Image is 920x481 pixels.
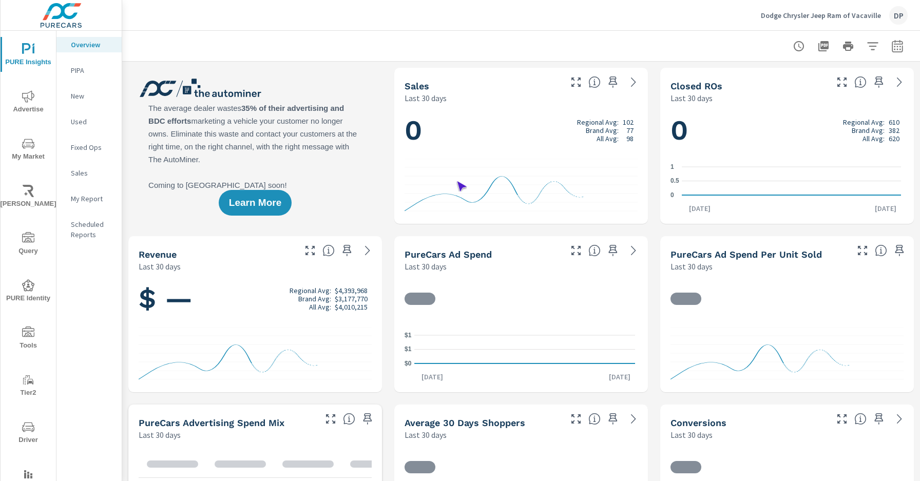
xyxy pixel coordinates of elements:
[625,74,642,90] a: See more details in report
[405,113,638,148] h1: 0
[71,117,113,127] p: Used
[862,134,885,143] p: All Avg:
[670,81,722,91] h5: Closed ROs
[891,242,908,259] span: Save this to your personalized report
[322,411,339,427] button: Make Fullscreen
[588,76,601,88] span: Number of vehicles sold by the dealership over the selected date range. [Source: This data is sou...
[309,303,331,311] p: All Avg:
[854,413,867,425] span: The number of dealer-specified goals completed by a visitor. [Source: This data is provided by th...
[852,126,885,134] p: Brand Avg:
[139,260,181,273] p: Last 30 days
[405,260,447,273] p: Last 30 days
[605,411,621,427] span: Save this to your personalized report
[405,429,447,441] p: Last 30 days
[626,126,634,134] p: 77
[71,65,113,75] p: PIPA
[862,36,883,56] button: Apply Filters
[139,249,177,260] h5: Revenue
[343,413,355,425] span: This table looks at how you compare to the amount of budget you spend per channel as opposed to y...
[670,113,904,148] h1: 0
[405,92,447,104] p: Last 30 days
[56,37,122,52] div: Overview
[568,242,584,259] button: Make Fullscreen
[4,232,53,257] span: Query
[4,279,53,304] span: PURE Identity
[854,76,867,88] span: Number of Repair Orders Closed by the selected dealership group over the selected time range. [So...
[868,203,904,214] p: [DATE]
[891,411,908,427] a: See more details in report
[887,36,908,56] button: Select Date Range
[670,249,822,260] h5: PureCars Ad Spend Per Unit Sold
[56,114,122,129] div: Used
[71,219,113,240] p: Scheduled Reports
[889,134,899,143] p: 620
[405,332,412,339] text: $1
[4,90,53,116] span: Advertise
[139,281,372,316] h1: $ —
[4,43,53,68] span: PURE Insights
[889,6,908,25] div: DP
[335,303,368,311] p: $4,010,215
[71,142,113,152] p: Fixed Ops
[71,40,113,50] p: Overview
[405,417,525,428] h5: Average 30 Days Shoppers
[670,260,713,273] p: Last 30 days
[834,74,850,90] button: Make Fullscreen
[577,118,619,126] p: Regional Avg:
[414,372,450,382] p: [DATE]
[335,286,368,295] p: $4,393,968
[139,429,181,441] p: Last 30 days
[670,178,679,185] text: 0.5
[889,118,899,126] p: 610
[605,242,621,259] span: Save this to your personalized report
[871,74,887,90] span: Save this to your personalized report
[359,242,376,259] a: See more details in report
[359,411,376,427] span: Save this to your personalized report
[339,242,355,259] span: Save this to your personalized report
[625,411,642,427] a: See more details in report
[56,217,122,242] div: Scheduled Reports
[290,286,331,295] p: Regional Avg:
[405,81,429,91] h5: Sales
[670,417,726,428] h5: Conversions
[854,242,871,259] button: Make Fullscreen
[71,168,113,178] p: Sales
[71,91,113,101] p: New
[568,411,584,427] button: Make Fullscreen
[761,11,881,20] p: Dodge Chrysler Jeep Ram of Vacaville
[626,134,634,143] p: 98
[4,421,53,446] span: Driver
[871,411,887,427] span: Save this to your personalized report
[335,295,368,303] p: $3,177,770
[588,413,601,425] span: A rolling 30 day total of daily Shoppers on the dealership website, averaged over the selected da...
[670,92,713,104] p: Last 30 days
[4,374,53,399] span: Tier2
[625,242,642,259] a: See more details in report
[405,360,412,367] text: $0
[605,74,621,90] span: Save this to your personalized report
[597,134,619,143] p: All Avg:
[4,326,53,352] span: Tools
[219,190,292,216] button: Learn More
[322,244,335,257] span: Total sales revenue over the selected date range. [Source: This data is sourced from the dealer’s...
[139,417,284,428] h5: PureCars Advertising Spend Mix
[682,203,718,214] p: [DATE]
[56,140,122,155] div: Fixed Ops
[891,74,908,90] a: See more details in report
[4,185,53,210] span: [PERSON_NAME]
[302,242,318,259] button: Make Fullscreen
[56,191,122,206] div: My Report
[623,118,634,126] p: 102
[588,244,601,257] span: Total cost of media for all PureCars channels for the selected dealership group over the selected...
[229,198,281,207] span: Learn More
[71,194,113,204] p: My Report
[602,372,638,382] p: [DATE]
[405,346,412,353] text: $1
[56,63,122,78] div: PIPA
[670,429,713,441] p: Last 30 days
[670,163,674,170] text: 1
[56,88,122,104] div: New
[298,295,331,303] p: Brand Avg:
[405,249,492,260] h5: PureCars Ad Spend
[813,36,834,56] button: "Export Report to PDF"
